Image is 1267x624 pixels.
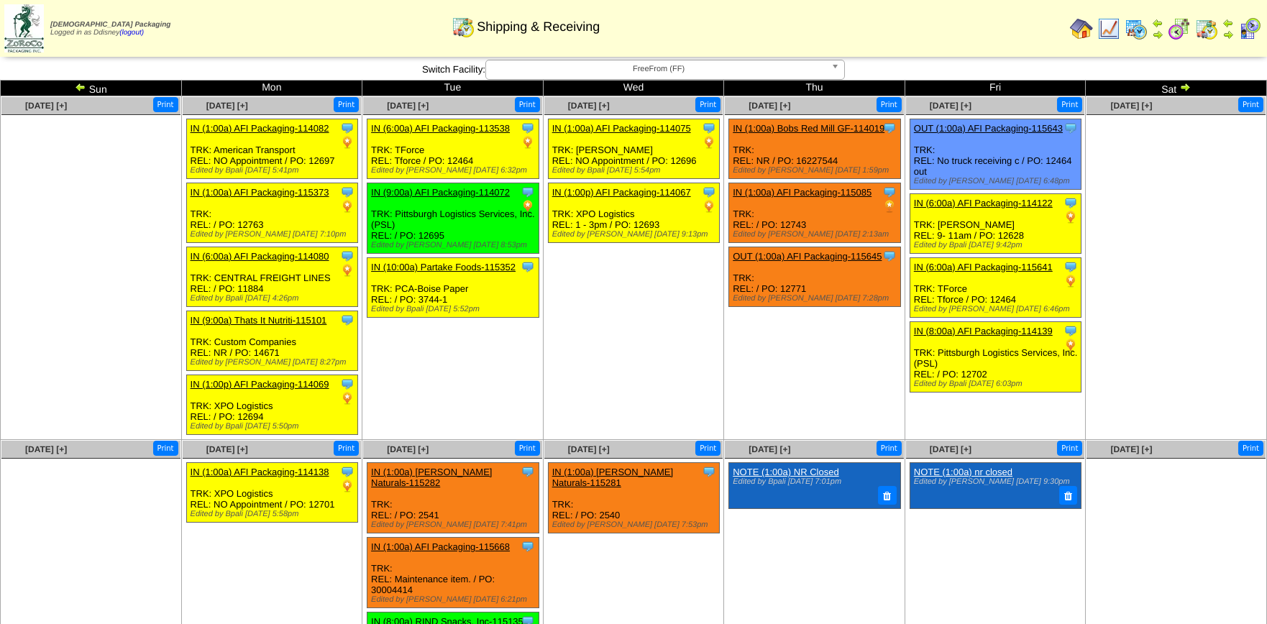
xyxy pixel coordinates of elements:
a: IN (8:00a) AFI Packaging-114139 [914,326,1053,336]
div: TRK: Pittsburgh Logistics Services, Inc. (PSL) REL: / PO: 12695 [367,183,539,254]
div: Edited by Bpali [DATE] 5:41pm [191,166,358,175]
button: Print [695,441,721,456]
img: calendarprod.gif [1125,17,1148,40]
td: Thu [724,81,905,96]
div: TRK: TForce REL: Tforce / PO: 12464 [367,119,539,179]
button: Print [1057,97,1082,112]
div: TRK: REL: / PO: 12743 [729,183,901,243]
img: Tooltip [882,185,897,199]
div: TRK: REL: NR / PO: 16227544 [729,119,901,179]
div: Edited by [PERSON_NAME] [DATE] 7:41pm [371,520,539,529]
img: arrowleft.gif [1152,17,1163,29]
button: Delete Note [1059,486,1078,505]
img: Tooltip [882,121,897,135]
img: Tooltip [702,464,716,479]
img: PO [882,199,897,214]
div: Edited by [PERSON_NAME] [DATE] 9:13pm [552,230,720,239]
div: TRK: [PERSON_NAME] REL: NO Appointment / PO: 12696 [548,119,720,179]
span: Logged in as Ddisney [50,21,170,37]
div: TRK: CENTRAL FREIGHT LINES REL: / PO: 11884 [186,247,358,307]
span: [DATE] [+] [25,444,67,454]
img: PO [340,479,355,493]
div: Edited by Bpali [DATE] 7:01pm [733,477,893,486]
img: PO [702,135,716,150]
img: Tooltip [521,185,535,199]
img: Tooltip [521,539,535,554]
div: Edited by [PERSON_NAME] [DATE] 6:21pm [371,595,539,604]
div: TRK: [PERSON_NAME] REL: 9- 11am / PO: 12628 [910,194,1081,254]
img: Tooltip [521,464,535,479]
div: TRK: TForce REL: Tforce / PO: 12464 [910,258,1081,318]
img: Tooltip [340,185,355,199]
a: IN (1:00p) AFI Packaging-114069 [191,379,329,390]
img: Tooltip [1064,196,1078,210]
span: [DATE] [+] [1110,444,1152,454]
a: IN (6:00a) AFI Packaging-114080 [191,251,329,262]
div: TRK: REL: / PO: 12763 [186,183,358,243]
td: Mon [181,81,362,96]
div: Edited by [PERSON_NAME] [DATE] 8:27pm [191,358,358,367]
a: IN (1:00p) AFI Packaging-114067 [552,187,691,198]
div: Edited by Bpali [DATE] 5:52pm [371,305,539,313]
button: Print [334,441,359,456]
a: IN (10:00a) Partake Foods-115352 [371,262,516,272]
div: TRK: REL: / PO: 2541 [367,463,539,533]
a: NOTE (1:00a) nr closed [914,467,1012,477]
div: TRK: PCA-Boise Paper REL: / PO: 3744-1 [367,258,539,318]
div: TRK: XPO Logistics REL: NO Appointment / PO: 12701 [186,463,358,523]
img: Tooltip [340,377,355,391]
a: [DATE] [+] [206,444,248,454]
span: [DEMOGRAPHIC_DATA] Packaging [50,21,170,29]
a: [DATE] [+] [387,101,429,111]
a: IN (6:00a) AFI Packaging-114122 [914,198,1053,208]
img: PO [521,135,535,150]
img: Tooltip [521,121,535,135]
a: [DATE] [+] [1110,101,1152,111]
a: [DATE] [+] [930,101,971,111]
a: [DATE] [+] [568,444,610,454]
img: Tooltip [882,249,897,263]
img: Tooltip [340,121,355,135]
div: TRK: REL: / PO: 2540 [548,463,720,533]
div: Edited by [PERSON_NAME] [DATE] 2:13am [733,230,900,239]
button: Print [1238,97,1263,112]
button: Print [877,97,902,112]
span: [DATE] [+] [568,101,610,111]
img: Tooltip [702,185,716,199]
a: [DATE] [+] [749,101,790,111]
div: TRK: XPO Logistics REL: 1 - 3pm / PO: 12693 [548,183,720,243]
img: Tooltip [340,464,355,479]
button: Print [695,97,721,112]
a: IN (1:00a) [PERSON_NAME] Naturals-115281 [552,467,673,488]
span: [DATE] [+] [387,444,429,454]
div: TRK: Pittsburgh Logistics Services, Inc. (PSL) REL: / PO: 12702 [910,322,1081,393]
a: IN (9:00a) Thats It Nutriti-115101 [191,315,327,326]
a: IN (1:00a) AFI Packaging-114138 [191,467,329,477]
img: calendarinout.gif [1195,17,1218,40]
img: arrowleft.gif [1222,17,1234,29]
img: PO [702,199,716,214]
img: line_graph.gif [1097,17,1120,40]
button: Delete Note [878,486,897,505]
button: Print [515,441,540,456]
img: Tooltip [1064,324,1078,338]
img: calendarinout.gif [452,15,475,38]
img: PO [340,199,355,214]
img: PO [340,263,355,277]
span: FreeFrom (FF) [492,60,825,78]
img: arrowright.gif [1222,29,1234,40]
div: TRK: REL: No truck receiving c / PO: 12464 out [910,119,1081,190]
a: [DATE] [+] [206,101,248,111]
button: Print [153,97,178,112]
button: Print [1238,441,1263,456]
button: Print [334,97,359,112]
img: PO [1064,274,1078,288]
a: IN (1:00a) AFI Packaging-114075 [552,123,691,134]
a: [DATE] [+] [930,444,971,454]
a: NOTE (1:00a) NR Closed [733,467,838,477]
span: Shipping & Receiving [477,19,600,35]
